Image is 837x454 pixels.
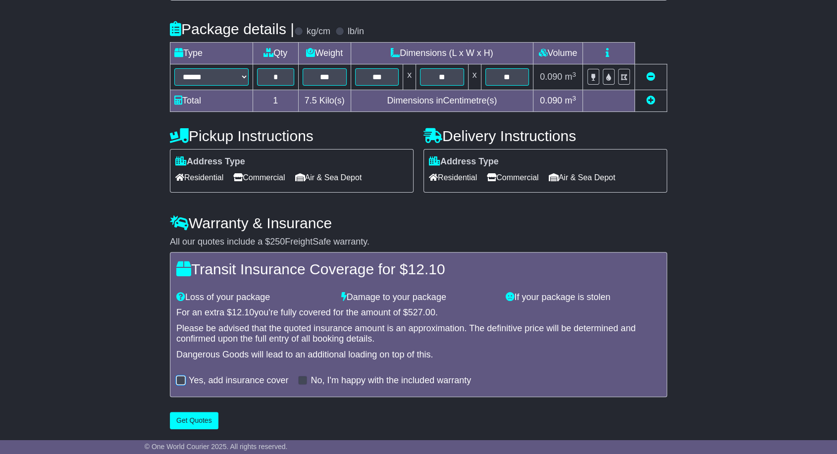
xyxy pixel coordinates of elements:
td: Qty [253,43,299,64]
span: 0.090 [540,72,562,82]
a: Remove this item [646,72,655,82]
span: © One World Courier 2025. All rights reserved. [145,443,288,451]
span: Air & Sea Depot [549,170,616,185]
sup: 3 [572,95,576,102]
div: For an extra $ you're fully covered for the amount of $ . [176,307,661,318]
label: Yes, add insurance cover [189,375,288,386]
h4: Transit Insurance Coverage for $ [176,261,661,277]
label: No, I'm happy with the included warranty [311,375,471,386]
h4: Delivery Instructions [423,128,667,144]
h4: Warranty & Insurance [170,215,667,231]
div: Damage to your package [336,292,501,303]
label: Address Type [429,156,499,167]
sup: 3 [572,71,576,78]
label: kg/cm [307,26,330,37]
td: Kilo(s) [298,90,351,112]
span: m [565,72,576,82]
span: 250 [270,237,285,247]
div: Loss of your package [171,292,336,303]
span: Commercial [233,170,285,185]
td: Type [170,43,253,64]
span: Residential [175,170,223,185]
td: Volume [533,43,582,64]
span: 12.10 [408,261,445,277]
td: 1 [253,90,299,112]
div: If your package is stolen [501,292,666,303]
span: 12.10 [232,307,254,317]
div: All our quotes include a $ FreightSafe warranty. [170,237,667,248]
span: Residential [429,170,477,185]
span: 7.5 [305,96,317,105]
button: Get Quotes [170,412,218,429]
a: Add new item [646,96,655,105]
label: lb/in [348,26,364,37]
td: Dimensions (L x W x H) [351,43,533,64]
div: Dangerous Goods will lead to an additional loading on top of this. [176,350,661,360]
span: Air & Sea Depot [295,170,362,185]
div: Please be advised that the quoted insurance amount is an approximation. The definitive price will... [176,323,661,345]
td: x [468,64,481,90]
h4: Pickup Instructions [170,128,414,144]
td: Weight [298,43,351,64]
span: 527.00 [408,307,435,317]
span: 0.090 [540,96,562,105]
td: Dimensions in Centimetre(s) [351,90,533,112]
span: m [565,96,576,105]
td: Total [170,90,253,112]
span: Commercial [487,170,538,185]
td: x [403,64,416,90]
label: Address Type [175,156,245,167]
h4: Package details | [170,21,294,37]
